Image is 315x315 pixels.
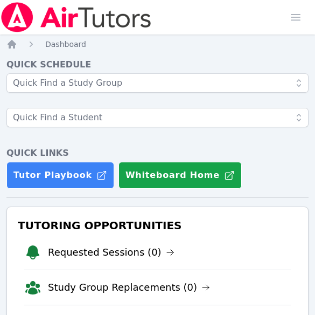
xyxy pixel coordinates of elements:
[6,39,309,50] nav: Breadcrumb
[6,108,309,127] input: Quick Find a Student
[45,39,86,50] a: Dashboard
[48,245,174,260] a: Requested Sessions (0)
[48,280,210,295] a: Study Group Replacements (0)
[16,216,299,235] h3: Tutoring Opportunities
[118,162,242,189] button: Whiteboard Home
[6,58,309,71] h4: Quick Schedule
[6,73,309,93] input: Quick Find a Study Group
[6,147,309,160] h4: Quick Links
[45,40,86,49] span: Dashboard
[6,162,114,189] a: Tutor Playbook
